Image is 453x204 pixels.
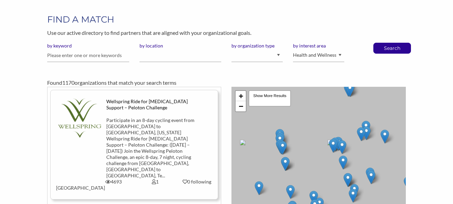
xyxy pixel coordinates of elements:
button: Search [381,43,403,53]
div: Found organizations that match your search terms [47,79,406,87]
div: 4693 [93,179,134,185]
img: wgkeavk01u56rftp6wvv [56,98,102,138]
label: by keyword [47,43,129,49]
h1: FIND A MATCH [47,13,406,26]
a: Zoom out [236,101,246,111]
div: Participate in an 8-day cycling event from [GEOGRAPHIC_DATA] to [GEOGRAPHIC_DATA], [US_STATE] Wel... [106,117,203,179]
input: Please enter one or more keywords [47,49,129,62]
a: Zoom in [236,91,246,101]
div: 0 following [181,179,213,185]
span: 1170 [62,79,75,86]
div: Show More Results [249,90,291,107]
div: 1 [134,179,176,185]
label: by organization type [231,43,283,49]
a: Wellspring Ride for [MEDICAL_DATA] Support – Peloton Challenge Participate in an 8-day cycling ev... [56,98,213,191]
label: by location [139,43,222,49]
label: by interest area [293,43,344,49]
div: [GEOGRAPHIC_DATA] [51,179,93,191]
p: Use our active directory to find partners that are aligned with your organizational goals. [47,28,406,37]
div: Wellspring Ride for [MEDICAL_DATA] Support – Peloton Challenge [106,98,203,111]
